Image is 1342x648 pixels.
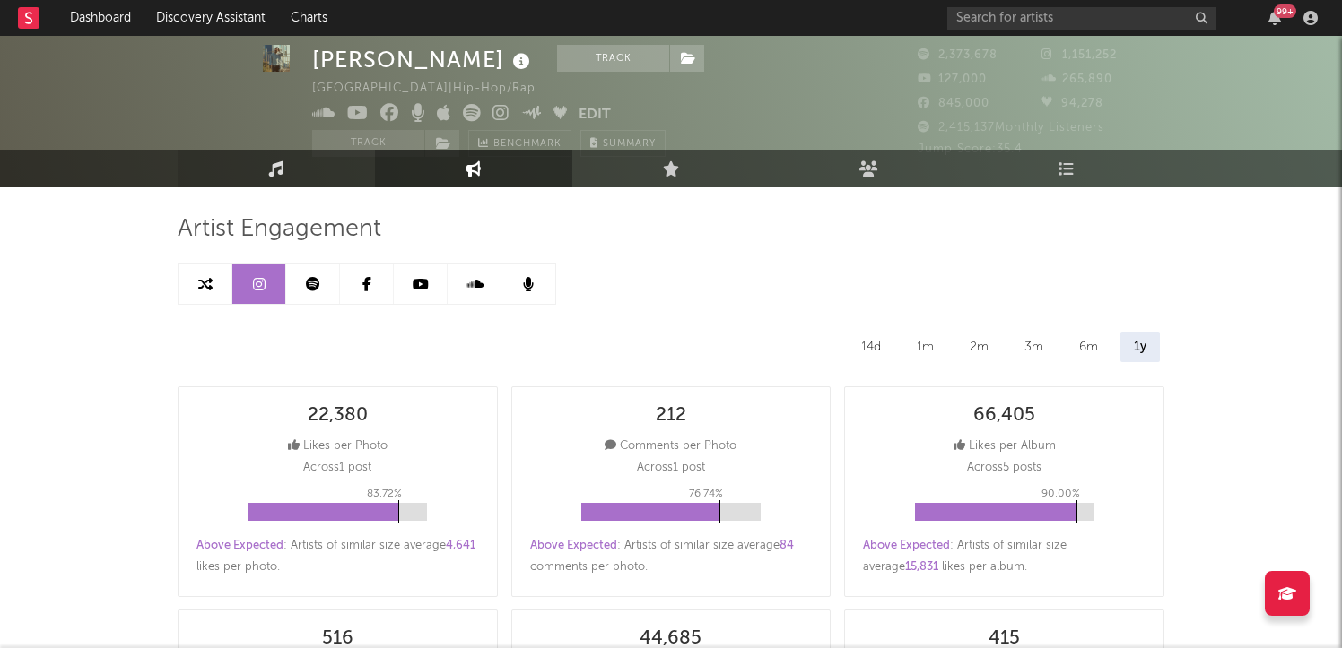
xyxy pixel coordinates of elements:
[530,535,813,578] div: : Artists of similar size average comments per photo .
[579,104,611,126] button: Edit
[1011,332,1057,362] div: 3m
[312,45,535,74] div: [PERSON_NAME]
[196,540,283,551] span: Above Expected
[656,405,686,427] div: 212
[557,45,669,72] button: Track
[863,540,950,551] span: Above Expected
[905,561,938,573] span: 15,831
[1120,332,1160,362] div: 1y
[308,405,368,427] div: 22,380
[780,540,794,551] span: 84
[903,332,947,362] div: 1m
[848,332,894,362] div: 14d
[196,535,479,578] div: : Artists of similar size average likes per photo .
[918,98,989,109] span: 845,000
[603,139,656,149] span: Summary
[637,457,705,479] p: Across 1 post
[967,457,1041,479] p: Across 5 posts
[1268,11,1281,25] button: 99+
[493,134,562,155] span: Benchmark
[918,49,998,61] span: 2,373,678
[1041,98,1103,109] span: 94,278
[605,436,736,457] div: Comments per Photo
[303,457,371,479] p: Across 1 post
[1041,49,1117,61] span: 1,151,252
[312,130,424,157] button: Track
[178,219,381,240] span: Artist Engagement
[446,540,475,551] span: 4,641
[1274,4,1296,18] div: 99 +
[689,483,723,505] p: 76.74 %
[1041,483,1080,505] p: 90.00 %
[1041,73,1112,85] span: 265,890
[580,130,666,157] button: Summary
[863,535,1146,578] div: : Artists of similar size average likes per album .
[918,73,987,85] span: 127,000
[956,332,1002,362] div: 2m
[918,143,1023,155] span: Jump Score: 35.4
[973,405,1035,427] div: 66,405
[918,122,1104,134] span: 2,415,137 Monthly Listeners
[468,130,571,157] a: Benchmark
[954,436,1056,457] div: Likes per Album
[288,436,388,457] div: Likes per Photo
[530,540,617,551] span: Above Expected
[947,7,1216,30] input: Search for artists
[367,483,402,505] p: 83.72 %
[312,78,556,99] div: [GEOGRAPHIC_DATA] | Hip-Hop/Rap
[1066,332,1111,362] div: 6m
